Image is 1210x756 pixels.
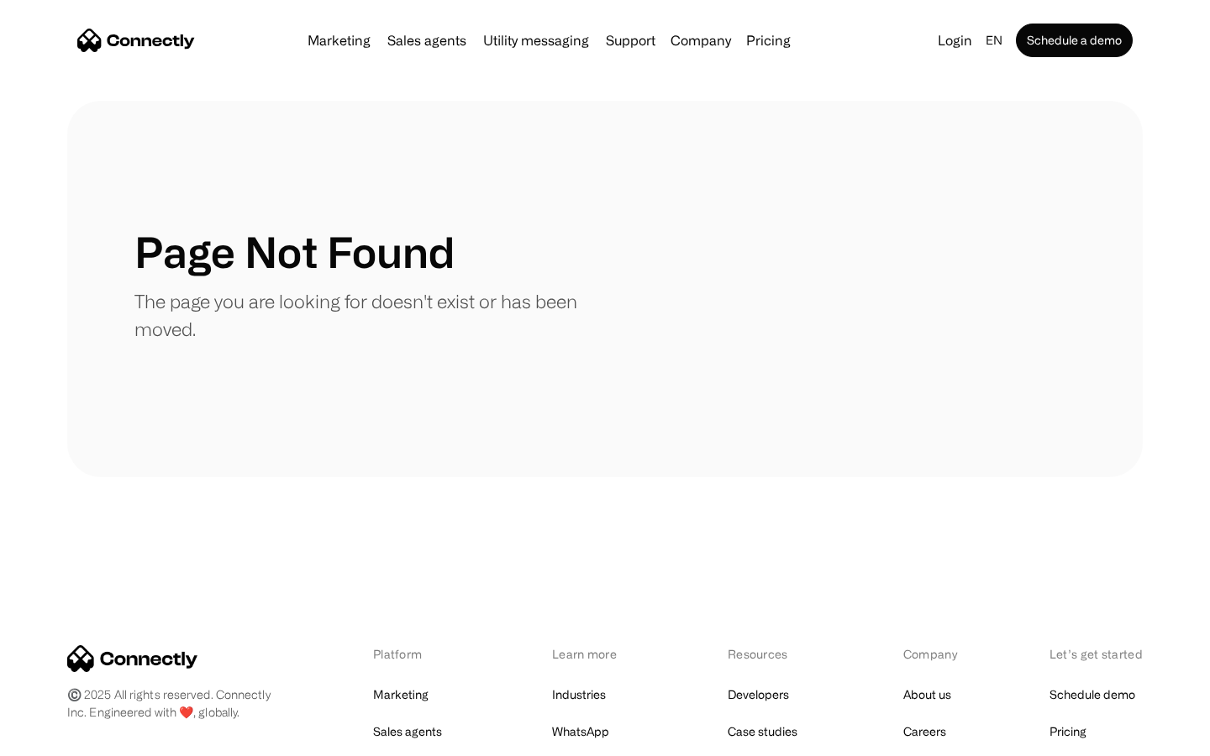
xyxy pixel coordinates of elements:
[134,227,455,277] h1: Page Not Found
[739,34,797,47] a: Pricing
[728,683,789,706] a: Developers
[373,683,429,706] a: Marketing
[17,725,101,750] aside: Language selected: English
[986,29,1002,52] div: en
[671,29,731,52] div: Company
[665,29,736,52] div: Company
[903,645,962,663] div: Company
[134,287,605,343] p: The page you are looking for doesn't exist or has been moved.
[1050,720,1086,743] a: Pricing
[979,29,1013,52] div: en
[903,683,951,706] a: About us
[552,645,640,663] div: Learn more
[1050,683,1135,706] a: Schedule demo
[301,34,377,47] a: Marketing
[373,720,442,743] a: Sales agents
[599,34,662,47] a: Support
[931,29,979,52] a: Login
[728,720,797,743] a: Case studies
[728,645,816,663] div: Resources
[34,727,101,750] ul: Language list
[552,720,609,743] a: WhatsApp
[903,720,946,743] a: Careers
[1050,645,1143,663] div: Let’s get started
[552,683,606,706] a: Industries
[77,28,195,53] a: home
[1016,24,1133,57] a: Schedule a demo
[373,645,465,663] div: Platform
[476,34,596,47] a: Utility messaging
[381,34,473,47] a: Sales agents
